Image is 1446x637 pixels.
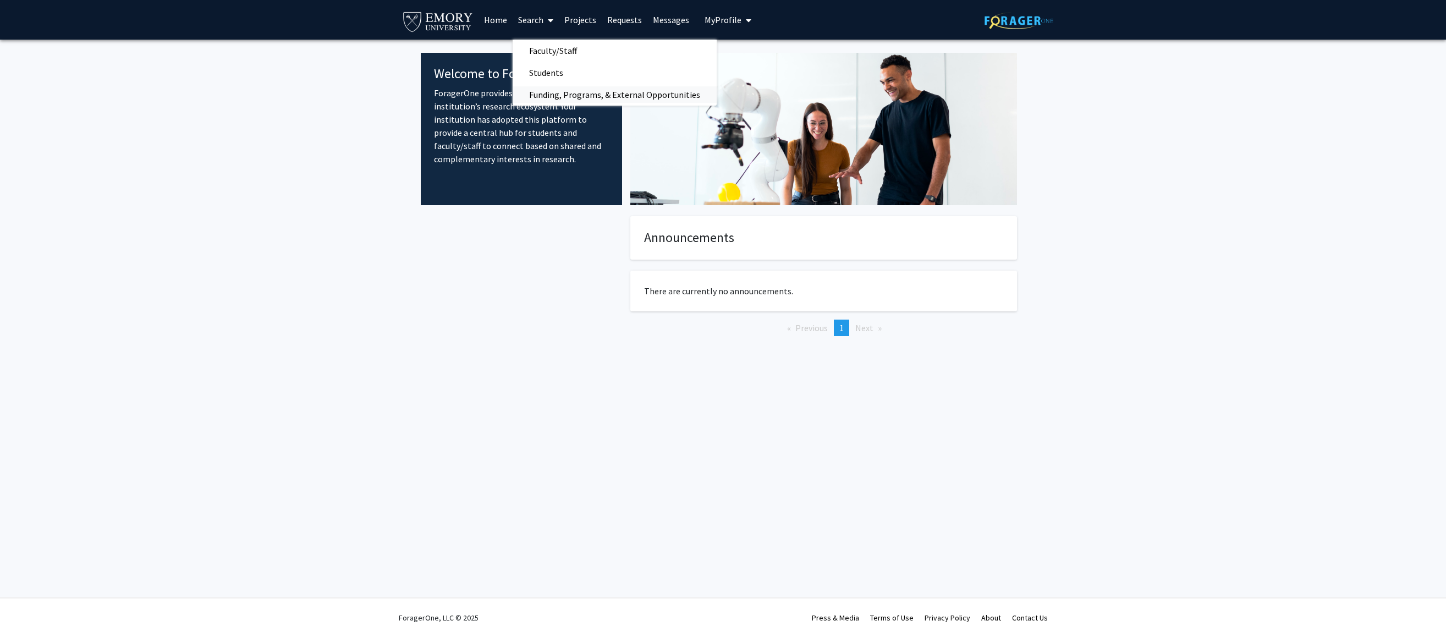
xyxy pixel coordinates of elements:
a: About [981,613,1001,623]
img: Emory University Logo [402,9,475,34]
a: Privacy Policy [925,613,970,623]
span: 1 [839,322,844,333]
a: Faculty/Staff [513,42,717,59]
a: Home [479,1,513,39]
img: Cover Image [630,53,1017,205]
h4: Welcome to ForagerOne [434,66,609,82]
a: Terms of Use [870,613,914,623]
span: Faculty/Staff [513,40,593,62]
div: ForagerOne, LLC © 2025 [399,598,479,637]
a: Funding, Programs, & External Opportunities [513,86,717,103]
a: Search [513,1,559,39]
span: Funding, Programs, & External Opportunities [513,84,717,106]
a: Messages [647,1,695,39]
a: Contact Us [1012,613,1048,623]
a: Students [513,64,717,81]
span: Previous [795,322,828,333]
a: Projects [559,1,602,39]
span: Students [513,62,580,84]
a: Press & Media [812,613,859,623]
p: ForagerOne provides an entry point into our institution’s research ecosystem. Your institution ha... [434,86,609,166]
p: There are currently no announcements. [644,284,1003,298]
iframe: Chat [8,587,47,629]
span: My Profile [705,14,741,25]
ul: Pagination [630,320,1017,336]
img: ForagerOne Logo [985,12,1053,29]
h4: Announcements [644,230,1003,246]
span: Next [855,322,873,333]
a: Requests [602,1,647,39]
